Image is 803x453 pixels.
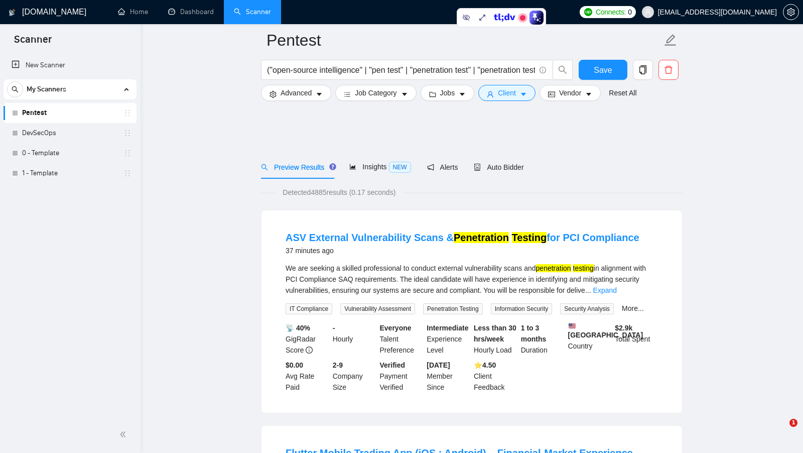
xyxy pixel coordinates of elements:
span: My Scanners [27,79,66,99]
span: Client [498,87,516,98]
span: folder [429,90,436,98]
b: [GEOGRAPHIC_DATA] [568,322,643,339]
span: Security Analysis [560,303,614,314]
div: Payment Verified [378,360,425,393]
div: We are seeking a skilled professional to conduct external vulnerability scans and in alignment wi... [286,263,658,296]
span: holder [123,149,131,157]
button: idcardVendorcaret-down [540,85,601,101]
span: search [261,164,268,171]
mark: Penetration [454,232,509,243]
span: Alerts [427,163,458,171]
span: holder [123,109,131,117]
img: upwork-logo.png [584,8,592,16]
span: ... [585,286,591,294]
img: 🇺🇸 [569,322,576,329]
div: Duration [519,322,566,356]
span: user [487,90,494,98]
span: Detected 4885 results (0.17 seconds) [276,187,403,198]
span: Vendor [559,87,581,98]
span: setting [270,90,277,98]
button: setting [783,4,799,20]
span: holder [123,169,131,177]
b: $0.00 [286,361,303,369]
button: search [7,81,23,97]
span: Save [594,64,612,76]
span: Advanced [281,87,312,98]
a: DevSecOps [22,123,117,143]
b: Verified [380,361,406,369]
span: caret-down [459,90,466,98]
a: 1 - Template [22,163,117,183]
div: Tooltip anchor [328,162,337,171]
span: copy [633,65,652,74]
a: homeHome [118,8,148,16]
a: 0 - Template [22,143,117,163]
a: Pentest [22,103,117,123]
span: Insights [349,163,411,171]
b: Everyone [380,324,412,332]
a: Expand [593,286,617,294]
div: Company Size [331,360,378,393]
input: Scanner name... [266,28,662,53]
b: - [333,324,335,332]
div: Country [566,322,613,356]
button: search [553,60,573,80]
button: delete [658,60,679,80]
span: area-chart [349,163,356,170]
span: caret-down [585,90,592,98]
button: folderJobscaret-down [421,85,475,101]
mark: Testing [512,232,547,243]
button: userClientcaret-down [478,85,536,101]
b: Less than 30 hrs/week [474,324,516,343]
div: Client Feedback [472,360,519,393]
b: $ 2.9k [615,324,632,332]
div: Member Since [425,360,472,393]
b: ⭐️ 4.50 [474,361,496,369]
span: Penetration Testing [423,303,483,314]
span: info-circle [540,67,546,73]
img: logo [9,5,16,21]
li: My Scanners [4,79,137,183]
span: Preview Results [261,163,333,171]
button: copy [633,60,653,80]
span: 1 [789,419,797,427]
span: 0 [628,7,632,18]
span: info-circle [306,347,313,354]
span: notification [427,164,434,171]
span: NEW [389,162,411,173]
mark: testing [573,264,594,272]
a: ASV External Vulnerability Scans &Penetration Testingfor PCI Compliance [286,232,639,243]
span: IT Compliance [286,303,332,314]
div: Hourly [331,322,378,356]
span: setting [783,8,798,16]
span: Jobs [440,87,455,98]
b: 2-9 [333,361,343,369]
span: double-left [119,429,129,439]
div: GigRadar Score [284,322,331,356]
div: Talent Preference [378,322,425,356]
span: Job Category [355,87,396,98]
a: Reset All [609,87,636,98]
span: holder [123,129,131,137]
span: caret-down [401,90,408,98]
button: Save [579,60,627,80]
button: barsJob Categorycaret-down [335,85,416,101]
a: searchScanner [234,8,271,16]
button: settingAdvancedcaret-down [261,85,331,101]
b: Intermediate [427,324,468,332]
span: bars [344,90,351,98]
div: Avg Rate Paid [284,360,331,393]
span: delete [659,65,678,74]
span: Connects: [596,7,626,18]
span: Vulnerability Assessment [340,303,415,314]
span: caret-down [520,90,527,98]
span: user [644,9,651,16]
a: dashboardDashboard [168,8,214,16]
mark: penetration [536,264,571,272]
li: New Scanner [4,55,137,75]
iframe: Intercom live chat [769,419,793,443]
div: Total Spent [613,322,660,356]
span: Information Security [491,303,553,314]
span: Scanner [6,32,60,53]
b: 1 to 3 months [521,324,547,343]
